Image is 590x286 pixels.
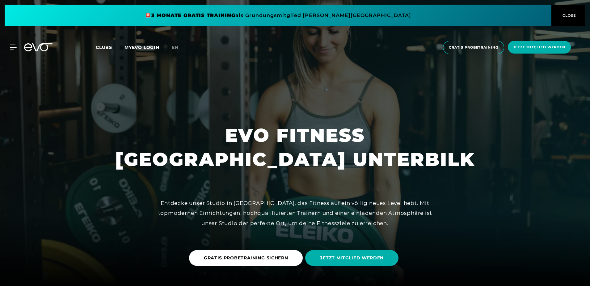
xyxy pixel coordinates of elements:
span: Jetzt Mitglied werden [513,45,565,50]
button: CLOSE [551,5,585,26]
span: GRATIS PROBETRAINING SICHERN [204,255,288,261]
span: Gratis Probetraining [449,45,498,50]
span: CLOSE [561,13,576,18]
a: GRATIS PROBETRAINING SICHERN [189,245,306,271]
a: JETZT MITGLIED WERDEN [305,245,401,271]
span: JETZT MITGLIED WERDEN [320,255,384,261]
a: Clubs [96,44,124,50]
span: Clubs [96,45,112,50]
div: Entdecke unser Studio in [GEOGRAPHIC_DATA], das Fitness auf ein völlig neues Level hebt. Mit topm... [156,198,434,228]
a: Gratis Probetraining [441,41,506,54]
h1: EVO FITNESS [GEOGRAPHIC_DATA] UNTERBILK [115,123,475,171]
a: Jetzt Mitglied werden [506,41,573,54]
a: MYEVO LOGIN [124,45,159,50]
a: en [172,44,186,51]
span: en [172,45,179,50]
